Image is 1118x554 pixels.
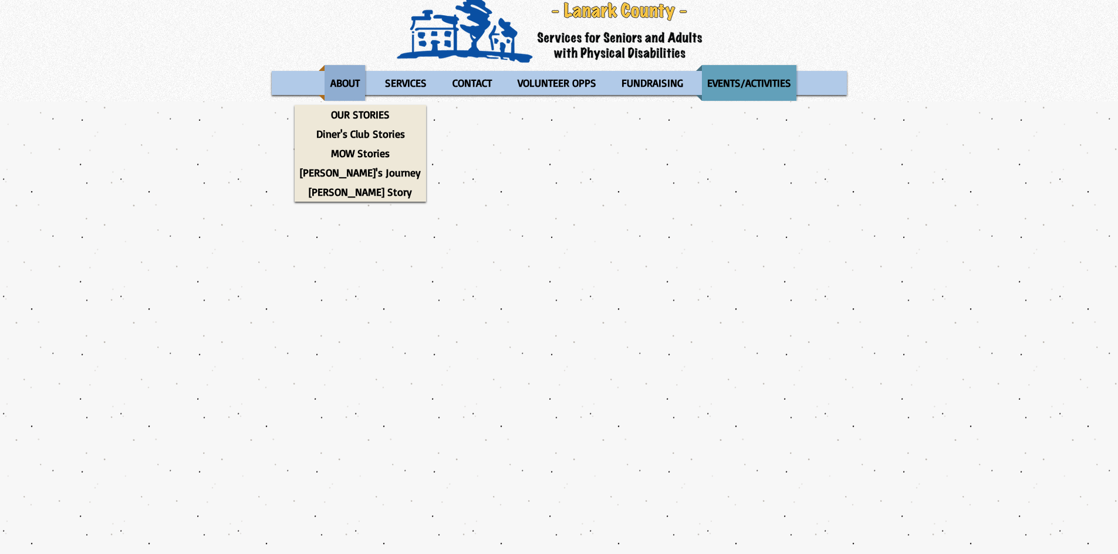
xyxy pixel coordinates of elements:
p: [PERSON_NAME] Story [303,182,417,202]
p: Diner's Club Stories [311,124,410,144]
a: CONTACT [441,65,504,101]
p: CONTACT [447,65,497,101]
p: SERVICES [380,65,432,101]
p: ABOUT [325,65,365,101]
a: Diner's Club Stories [295,124,426,144]
a: MOW Stories [295,144,426,163]
a: [PERSON_NAME] Story [295,182,426,202]
p: MOW Stories [326,144,395,163]
p: VOLUNTEER OPPS [512,65,602,101]
p: FUNDRAISING [616,65,688,101]
nav: Site [272,65,847,101]
a: VOLUNTEER OPPS [506,65,607,101]
a: EVENTS/ACTIVITIES [696,65,802,101]
p: OUR STORIES [326,105,395,124]
a: OUR STORIES [295,105,426,124]
a: ABOUT [319,65,371,101]
p: EVENTS/ACTIVITIES [702,65,796,101]
a: [PERSON_NAME]'s Journey [295,163,426,182]
a: FUNDRAISING [610,65,693,101]
a: SERVICES [374,65,438,101]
